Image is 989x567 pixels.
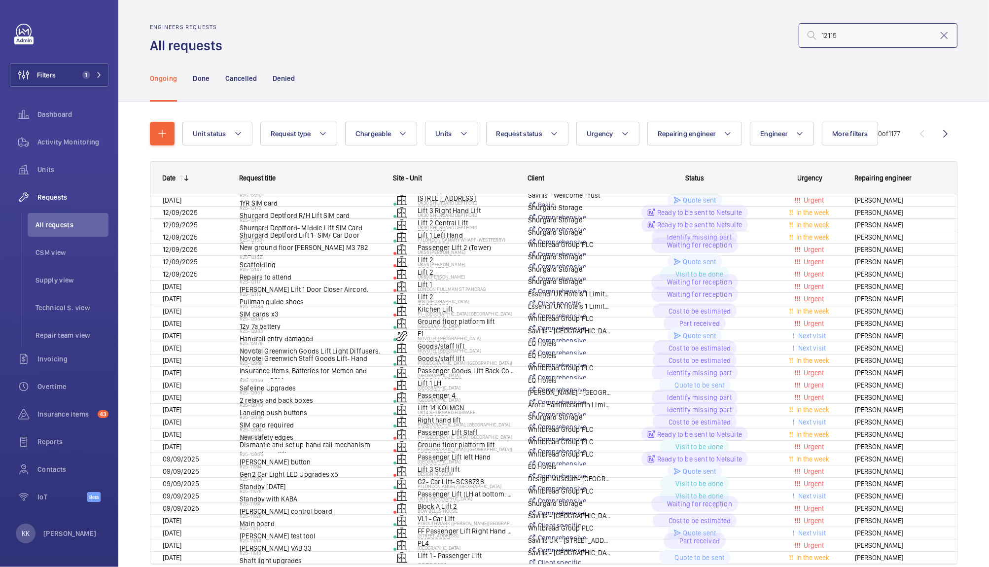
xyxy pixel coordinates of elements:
[528,351,611,360] p: EQ Hotels
[760,130,788,138] span: Engineer
[162,174,176,182] div: Date
[418,483,515,489] p: PI London Angel/ [GEOGRAPHIC_DATA]
[854,174,912,182] span: Repairing engineer
[855,466,945,477] span: [PERSON_NAME]
[855,293,945,305] span: [PERSON_NAME]
[98,410,108,418] span: 43
[163,455,199,463] span: 09/09/2025
[260,122,337,145] button: Request type
[418,496,515,501] p: UK15 [GEOGRAPHIC_DATA]
[240,360,381,366] h2: R25-12068
[802,517,824,525] span: Urgent
[802,369,824,377] span: Urgent
[163,332,181,340] span: [DATE]
[802,480,824,488] span: Urgent
[802,443,824,451] span: Urgent
[855,478,945,490] span: [PERSON_NAME]
[675,553,725,563] p: Quote to be sent
[866,130,900,137] span: 1 - 30 1177
[37,382,108,391] span: Overtime
[163,467,199,475] span: 09/09/2025
[418,360,515,366] p: PI [GEOGRAPHIC_DATA] ([GEOGRAPHIC_DATA])
[855,306,945,317] span: [PERSON_NAME]
[855,552,945,564] span: [PERSON_NAME]
[679,536,720,546] p: Part received
[528,174,544,182] span: Client
[163,517,181,525] span: [DATE]
[37,109,108,119] span: Dashboard
[163,480,199,488] span: 09/09/2025
[418,471,515,477] p: Design Museum
[802,246,824,253] span: Urgent
[163,283,181,290] span: [DATE]
[82,71,90,79] span: 1
[832,130,868,138] span: More filters
[37,70,56,80] span: Filters
[240,550,381,556] h2: R25-11913
[163,221,198,229] span: 12/09/2025
[150,24,228,31] h2: Engineers requests
[795,221,830,229] span: In the week
[418,532,515,538] p: [STREET_ADDRESS]
[528,375,611,385] p: EQ Hotels
[796,492,826,500] span: Next visit
[855,256,945,268] span: [PERSON_NAME]
[418,508,515,514] p: Bow Bells House
[795,406,830,414] span: In the week
[35,248,108,257] span: CSM view
[163,529,181,537] span: [DATE]
[163,196,181,204] span: [DATE]
[855,219,945,231] span: [PERSON_NAME]
[855,355,945,366] span: [PERSON_NAME]
[37,354,108,364] span: Invoicing
[418,348,515,354] p: NOVOTEL [GEOGRAPHIC_DATA]
[240,224,381,230] h2: R25-12160
[163,443,181,451] span: [DATE]
[528,277,611,286] p: Shurgard Storage
[240,556,381,566] span: Shaft light upgrades
[855,404,945,416] span: [PERSON_NAME]
[163,492,199,500] span: 09/09/2025
[855,429,945,440] span: [PERSON_NAME]
[240,237,381,243] h2: R25-12153
[528,338,611,348] p: EQ Hotels
[528,301,611,311] p: Essendi UK Hotels 1 Limited
[163,406,181,414] span: [DATE]
[802,381,824,389] span: Urgent
[163,319,181,327] span: [DATE]
[855,207,945,218] span: [PERSON_NAME]
[435,130,452,138] span: Units
[163,209,198,216] span: 12/09/2025
[855,367,945,379] span: [PERSON_NAME]
[528,215,611,225] p: Shurgard Storage
[37,464,108,474] span: Contacts
[163,541,181,549] span: [DATE]
[802,270,824,278] span: Urgent
[855,330,945,342] span: [PERSON_NAME]
[496,130,543,138] span: Request status
[37,165,108,175] span: Units
[528,314,611,323] p: Whitbread Group PLC
[528,412,611,422] p: Shurgard Storage
[667,499,732,509] p: Waiting for reception
[528,449,611,459] p: Whitbread Group PLC
[528,203,611,213] p: Shurgard Storage
[528,535,611,545] p: Savills UK - [STREET_ADDRESS]
[163,233,198,241] span: 12/09/2025
[855,528,945,539] span: [PERSON_NAME]
[193,73,209,83] p: Done
[855,503,945,514] span: [PERSON_NAME]
[855,441,945,453] span: [PERSON_NAME]
[163,504,199,512] span: 09/09/2025
[163,393,181,401] span: [DATE]
[528,363,611,373] p: Whitbread Group PLC
[345,122,418,145] button: Chargeable
[87,492,101,502] span: Beta
[855,454,945,465] span: [PERSON_NAME]
[802,393,824,401] span: Urgent
[418,422,515,427] p: PI [GEOGRAPHIC_DATA], [GEOGRAPHIC_DATA]
[163,270,198,278] span: 12/09/2025
[37,437,108,447] span: Reports
[795,430,830,438] span: In the week
[22,529,30,538] p: KK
